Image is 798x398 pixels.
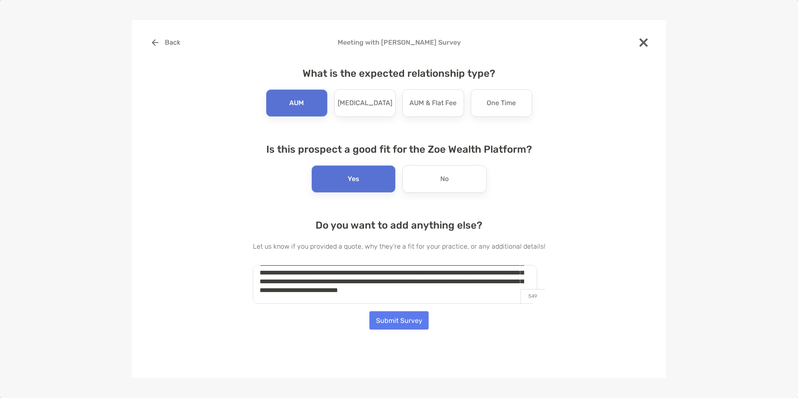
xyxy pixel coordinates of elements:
p: AUM & Flat Fee [409,96,457,110]
button: Submit Survey [369,311,429,330]
p: AUM [289,96,304,110]
p: One Time [487,96,516,110]
p: Let us know if you provided a quote, why they're a fit for your practice, or any additional details! [253,241,545,252]
p: 549 [520,289,545,303]
h4: Meeting with [PERSON_NAME] Survey [145,38,653,46]
p: Yes [348,172,359,186]
img: button icon [152,39,159,46]
button: Back [145,33,187,52]
p: No [440,172,449,186]
h4: What is the expected relationship type? [253,68,545,79]
h4: Is this prospect a good fit for the Zoe Wealth Platform? [253,144,545,155]
img: close modal [639,38,648,47]
p: [MEDICAL_DATA] [338,96,392,110]
h4: Do you want to add anything else? [253,219,545,231]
